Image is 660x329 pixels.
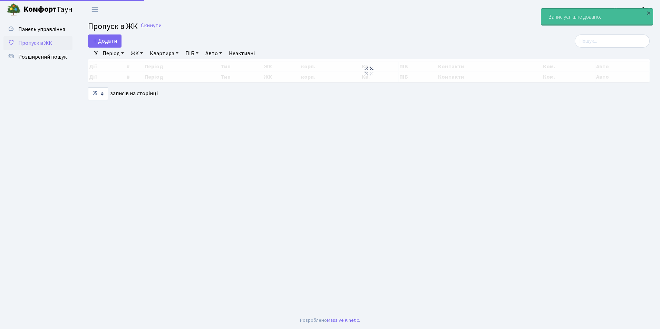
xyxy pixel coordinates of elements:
[88,87,108,100] select: записів на сторінці
[18,53,67,61] span: Розширений пошук
[93,37,117,45] span: Додати
[3,22,72,36] a: Панель управління
[363,66,375,77] img: Обробка...
[645,9,652,16] div: ×
[18,39,52,47] span: Пропуск в ЖК
[147,48,181,59] a: Квартира
[88,87,158,100] label: записів на сторінці
[88,34,122,48] a: Додати
[3,36,72,50] a: Пропуск в ЖК
[327,317,359,324] a: Massive Kinetic
[86,4,104,15] button: Переключити навігацію
[203,48,225,59] a: Авто
[23,4,57,15] b: Комфорт
[141,22,162,29] a: Скинути
[7,3,21,17] img: logo.png
[100,48,127,59] a: Період
[226,48,258,59] a: Неактивні
[23,4,72,16] span: Таун
[575,34,650,48] input: Пошук...
[541,9,653,25] div: Запис успішно додано.
[18,26,65,33] span: Панель управління
[300,317,360,324] div: Розроблено .
[613,6,652,14] a: Консьєрж б. 4.
[128,48,146,59] a: ЖК
[88,20,138,32] span: Пропуск в ЖК
[183,48,201,59] a: ПІБ
[613,6,652,13] b: Консьєрж б. 4.
[3,50,72,64] a: Розширений пошук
